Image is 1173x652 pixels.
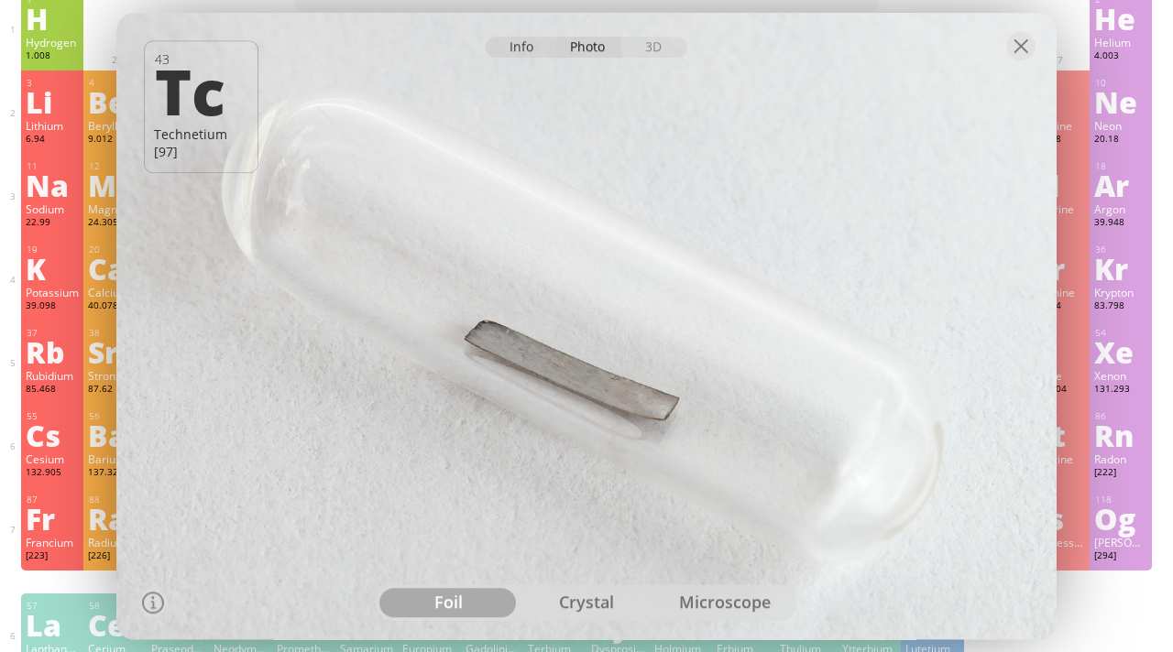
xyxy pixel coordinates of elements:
[27,600,80,612] div: 57
[26,451,80,466] div: Cesium
[780,610,834,639] div: Tm
[26,216,80,231] div: 22.99
[1094,337,1148,366] div: Xe
[340,610,394,639] div: Sm
[1031,420,1085,450] div: At
[88,216,142,231] div: 24.305
[88,170,142,200] div: Mg
[1094,383,1148,397] div: 131.293
[1031,368,1085,383] div: Iodine
[26,420,80,450] div: Cs
[1031,254,1085,283] div: Br
[154,125,248,143] div: Technetium
[905,610,959,639] div: Lu
[89,327,142,339] div: 38
[402,610,456,639] div: Eu
[1031,170,1085,200] div: Cl
[89,160,142,172] div: 12
[1031,87,1085,116] div: F
[26,254,80,283] div: K
[27,494,80,505] div: 87
[1095,410,1148,422] div: 86
[1094,549,1148,564] div: [294]
[1031,118,1085,133] div: Fluorine
[26,285,80,299] div: Potassium
[1094,368,1148,383] div: Xenon
[88,420,142,450] div: Ba
[88,254,142,283] div: Ca
[1031,285,1085,299] div: Bromine
[88,87,142,116] div: Be
[842,610,896,639] div: Yb
[88,118,142,133] div: Beryllium
[1094,299,1148,314] div: 83.798
[528,610,582,639] div: Tb
[89,410,142,422] div: 56
[26,299,80,314] div: 39.098
[26,504,80,533] div: Fr
[154,143,248,160] div: [97]
[89,494,142,505] div: 88
[1031,451,1085,466] div: Astatine
[1032,160,1085,172] div: 17
[89,600,142,612] div: 58
[1094,216,1148,231] div: 39.948
[1094,466,1148,481] div: [222]
[155,60,246,122] div: Tc
[26,535,80,549] div: Francium
[88,610,142,639] div: Ce
[621,37,687,58] div: 3D
[88,535,142,549] div: Radium
[88,549,142,564] div: [226]
[1094,504,1148,533] div: Og
[214,610,268,639] div: Nd
[591,610,645,639] div: Dy
[1094,133,1148,147] div: 20.18
[1032,244,1085,255] div: 35
[1094,4,1148,33] div: He
[88,133,142,147] div: 9.012
[89,244,142,255] div: 20
[1094,87,1148,116] div: Ne
[1094,451,1148,466] div: Radon
[88,285,142,299] div: Calcium
[26,133,80,147] div: 6.94
[1094,535,1148,549] div: [PERSON_NAME]
[88,383,142,397] div: 87.62
[26,466,80,481] div: 132.905
[655,588,794,617] div: microscope
[26,35,80,49] div: Hydrogen
[1095,160,1148,172] div: 18
[1032,327,1085,339] div: 53
[26,383,80,397] div: 85.468
[27,77,80,89] div: 3
[27,160,80,172] div: 11
[26,610,80,639] div: La
[466,610,520,639] div: Gd
[1031,337,1085,366] div: I
[1031,299,1085,314] div: 79.904
[88,504,142,533] div: Ra
[88,451,142,466] div: Barium
[277,610,331,639] div: Pm
[1094,35,1148,49] div: Helium
[1031,133,1085,147] div: 18.998
[1031,216,1085,231] div: 35.45
[151,610,205,639] div: Pr
[26,118,80,133] div: Lithium
[1031,535,1085,549] div: Tennessine
[486,37,556,58] div: Info
[1094,285,1148,299] div: Krypton
[1031,549,1085,564] div: [293]
[1094,201,1148,216] div: Argon
[1031,201,1085,216] div: Chlorine
[88,466,142,481] div: 137.327
[26,368,80,383] div: Rubidium
[379,588,518,617] div: foil
[1095,77,1148,89] div: 10
[1094,118,1148,133] div: Neon
[88,299,142,314] div: 40.078
[27,244,80,255] div: 19
[26,4,80,33] div: H
[88,368,142,383] div: Strontium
